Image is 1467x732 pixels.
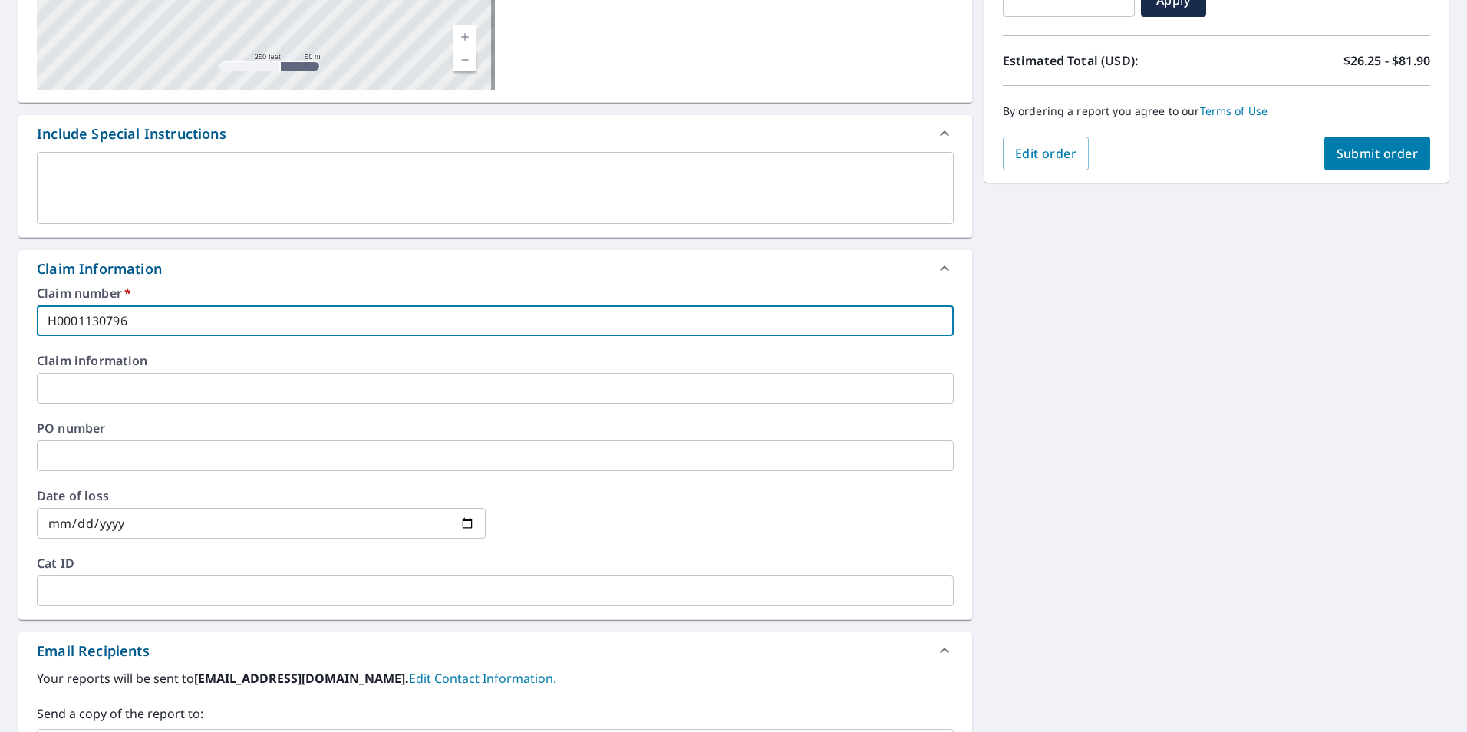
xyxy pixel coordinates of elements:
[37,124,226,144] div: Include Special Instructions
[37,669,954,687] label: Your reports will be sent to
[194,670,409,687] b: [EMAIL_ADDRESS][DOMAIN_NAME].
[453,48,476,71] a: Current Level 17, Zoom Out
[453,25,476,48] a: Current Level 17, Zoom In
[18,632,972,669] div: Email Recipients
[1324,137,1431,170] button: Submit order
[37,422,954,434] label: PO number
[18,250,972,287] div: Claim Information
[37,259,162,279] div: Claim Information
[37,354,954,367] label: Claim information
[37,490,486,502] label: Date of loss
[1200,104,1268,118] a: Terms of Use
[1003,137,1090,170] button: Edit order
[37,557,954,569] label: Cat ID
[1337,145,1419,162] span: Submit order
[37,641,150,661] div: Email Recipients
[1003,51,1217,70] p: Estimated Total (USD):
[37,287,954,299] label: Claim number
[1015,145,1077,162] span: Edit order
[18,115,972,152] div: Include Special Instructions
[1343,51,1430,70] p: $26.25 - $81.90
[409,670,556,687] a: EditContactInfo
[37,704,954,723] label: Send a copy of the report to:
[1003,104,1430,118] p: By ordering a report you agree to our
